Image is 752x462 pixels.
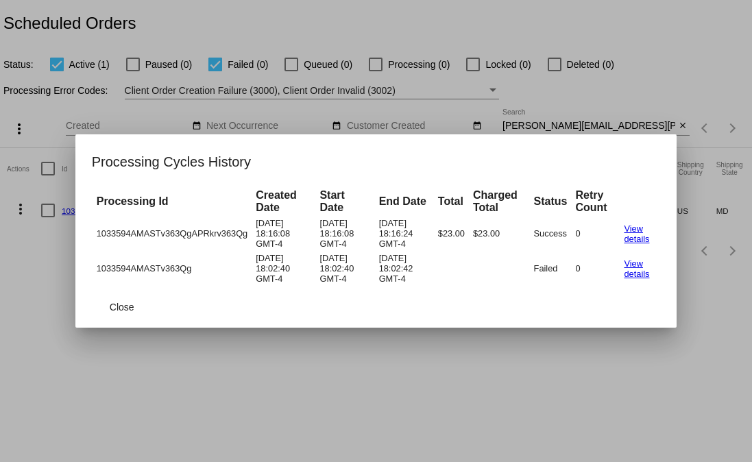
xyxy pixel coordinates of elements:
[316,252,374,285] td: [DATE] 18:02:40 GMT-4
[316,217,374,250] td: [DATE] 18:16:08 GMT-4
[316,188,374,215] th: Start Date
[470,188,529,215] th: Charged Total
[376,217,433,250] td: [DATE] 18:16:24 GMT-4
[572,188,619,215] th: Retry Count
[624,258,649,279] a: View details
[92,151,661,173] h1: Processing Cycles History
[252,188,315,215] th: Created Date
[572,217,619,250] td: 0
[531,252,571,285] td: Failed
[252,217,315,250] td: [DATE] 18:16:08 GMT-4
[93,252,252,285] td: 1033594AMASTv363Qg
[435,188,468,215] th: Total
[624,223,649,244] a: View details
[93,188,252,215] th: Processing Id
[572,252,619,285] td: 0
[110,302,134,313] span: Close
[531,217,571,250] td: Success
[252,252,315,285] td: [DATE] 18:02:40 GMT-4
[435,217,468,250] td: $23.00
[376,252,433,285] td: [DATE] 18:02:42 GMT-4
[93,217,252,250] td: 1033594AMASTv363QgAPRkrv363Qg
[531,188,571,215] th: Status
[376,188,433,215] th: End Date
[92,295,152,319] button: Close dialog
[470,217,529,250] td: $23.00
